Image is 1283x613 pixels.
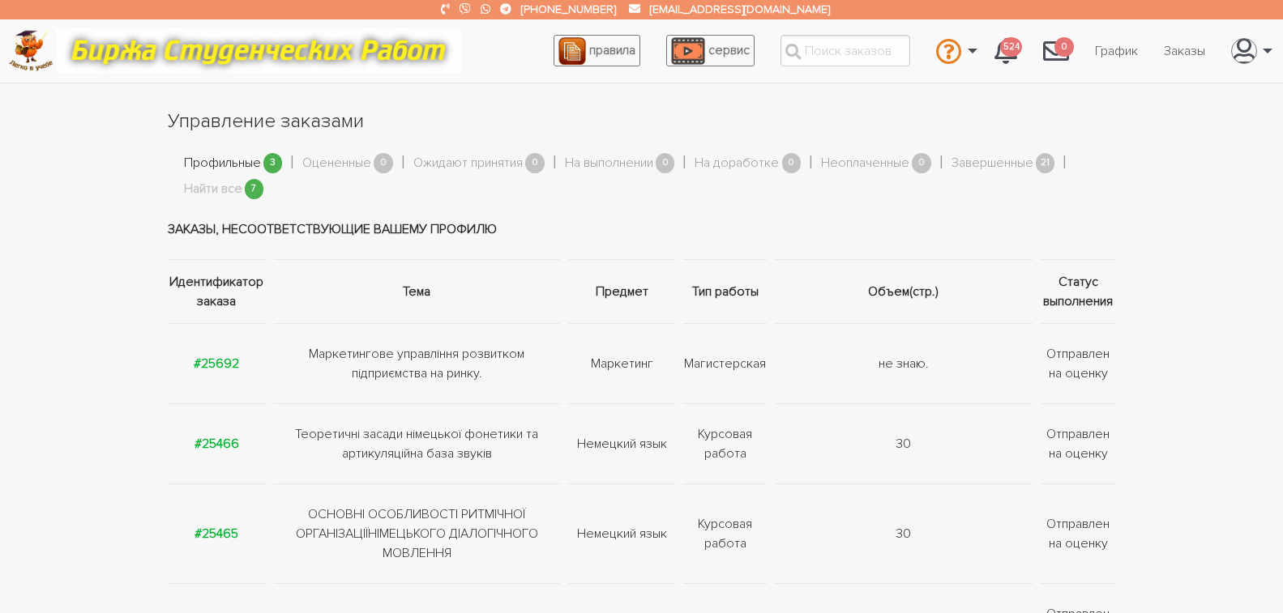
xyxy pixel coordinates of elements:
td: Отправлен на оценку [1037,324,1116,404]
a: График [1082,36,1151,66]
a: [EMAIL_ADDRESS][DOMAIN_NAME] [650,2,830,16]
span: 524 [1000,37,1022,57]
span: 0 [1054,37,1074,57]
td: Курсовая работа [679,484,771,584]
th: Тема [270,260,564,324]
td: Курсовая работа [679,404,771,484]
span: 3 [263,153,283,173]
a: #25692 [194,355,239,372]
td: не знаю. [771,324,1036,404]
span: 0 [656,153,675,173]
th: Статус выполнения [1037,260,1116,324]
input: Поиск заказов [780,35,910,66]
a: Найти все [184,179,242,200]
td: 30 [771,484,1036,584]
a: Неоплаченные [821,153,909,174]
td: Отправлен на оценку [1037,404,1116,484]
span: 21 [1036,153,1055,173]
img: logo-c4363faeb99b52c628a42810ed6dfb4293a56d4e4775eb116515dfe7f33672af.png [9,30,53,71]
span: 0 [782,153,802,173]
span: сервис [708,42,750,58]
td: Теоретичні засади німецької фонетики та артикуляційна база звуків [270,404,564,484]
th: Объем(стр.) [771,260,1036,324]
a: [PHONE_NUMBER] [521,2,616,16]
a: На выполнении [565,153,653,174]
td: Маркетингове управління розвитком підприємства на ринку. [270,324,564,404]
a: На доработке [695,153,779,174]
th: Идентификатор заказа [168,260,270,324]
img: play_icon-49f7f135c9dc9a03216cfdbccbe1e3994649169d890fb554cedf0eac35a01ba8.png [671,37,705,65]
td: Отправлен на оценку [1037,484,1116,584]
a: 0 [1030,29,1082,73]
img: agreement_icon-feca34a61ba7f3d1581b08bc946b2ec1ccb426f67415f344566775c155b7f62c.png [558,37,586,65]
td: Немецкий язык [564,484,679,584]
span: правила [589,42,635,58]
a: #25466 [195,436,239,452]
th: Предмет [564,260,679,324]
a: Заказы [1151,36,1218,66]
span: 0 [374,153,393,173]
a: Завершенные [952,153,1033,174]
img: motto-12e01f5a76059d5f6a28199ef077b1f78e012cfde436ab5cf1d4517935686d32.gif [56,28,461,73]
a: 524 [981,29,1030,73]
a: Профильные [184,153,261,174]
span: 7 [245,179,264,199]
a: Оцененные [302,153,371,174]
td: ОСНОВНІ ОСОБЛИВОСТІ РИТМІЧНОЇ ОРГАНІЗАЦІЇНІМЕЦЬКОГО ДІАЛОГІЧНОГО МОВЛЕННЯ [270,484,564,584]
h1: Управление заказами [168,108,1116,135]
a: #25465 [195,526,238,542]
td: 30 [771,404,1036,484]
td: Немецкий язык [564,404,679,484]
td: Маркетинг [564,324,679,404]
span: 0 [912,153,931,173]
td: Заказы, несоответствующие вашему профилю [168,199,1116,260]
a: правила [554,35,640,66]
span: 0 [525,153,545,173]
a: Ожидают принятия [413,153,523,174]
th: Тип работы [679,260,771,324]
td: Магистерская [679,324,771,404]
a: сервис [666,35,755,66]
